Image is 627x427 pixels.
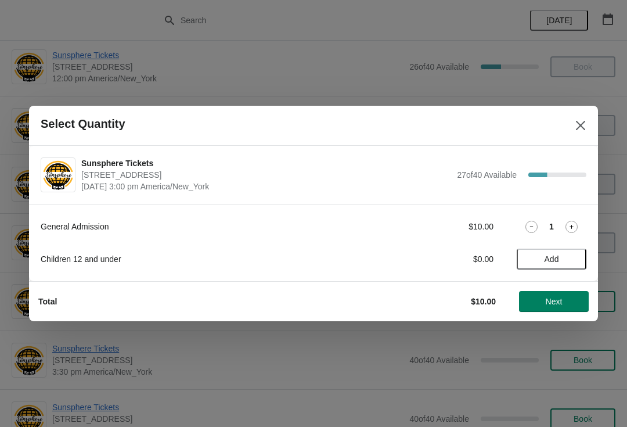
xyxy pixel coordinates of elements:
span: [DATE] 3:00 pm America/New_York [81,181,451,192]
button: Add [517,249,586,270]
span: [STREET_ADDRESS] [81,169,451,181]
div: $0.00 [386,253,493,265]
strong: $10.00 [471,297,496,306]
div: General Admission [41,221,363,232]
span: Add [545,254,559,264]
button: Next [519,291,589,312]
button: Close [570,115,591,136]
div: Children 12 and under [41,253,363,265]
span: Next [546,297,563,306]
h2: Select Quantity [41,117,125,131]
strong: 1 [549,221,554,232]
span: 27 of 40 Available [457,170,517,180]
img: Sunsphere Tickets | 810 Clinch Avenue, Knoxville, TN, USA | October 9 | 3:00 pm America/New_York [41,159,75,191]
strong: Total [38,297,57,306]
span: Sunsphere Tickets [81,157,451,169]
div: $10.00 [386,221,493,232]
